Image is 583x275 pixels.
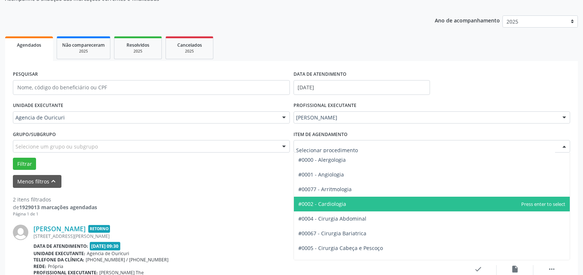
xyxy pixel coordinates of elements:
[13,80,290,95] input: Nome, código do beneficiário ou CPF
[49,177,57,185] i: keyboard_arrow_up
[86,257,168,263] span: [PHONE_NUMBER] / [PHONE_NUMBER]
[13,158,36,170] button: Filtrar
[294,100,356,111] label: PROFISSIONAL EXECUTANTE
[296,143,555,157] input: Selecionar procedimento
[294,69,346,80] label: DATA DE ATENDIMENTO
[298,186,352,193] span: #00077 - Arritmologia
[90,242,121,250] span: [DATE] 09:30
[33,263,46,269] b: Rede:
[62,49,105,54] div: 2025
[48,263,63,269] span: Própria
[62,42,105,48] span: Não compareceram
[296,114,555,121] span: [PERSON_NAME]
[298,156,346,163] span: #0000 - Alergologia
[13,211,97,217] div: Página 1 de 1
[33,250,85,257] b: Unidade executante:
[13,225,28,240] img: img
[19,204,97,211] strong: 1929013 marcações agendadas
[474,265,482,273] i: check
[120,49,156,54] div: 2025
[298,230,366,237] span: #00067 - Cirurgia Bariatrica
[127,42,149,48] span: Resolvidos
[298,244,383,251] span: #0005 - Cirurgia Cabeça e Pescoço
[88,225,110,233] span: Retorno
[435,15,500,25] p: Ano de acompanhamento
[294,129,348,140] label: Item de agendamento
[33,233,460,239] div: [STREET_ADDRESS][PERSON_NAME]
[33,225,86,233] a: [PERSON_NAME]
[13,100,63,111] label: UNIDADE EXECUTANTE
[298,215,366,222] span: #0004 - Cirurgia Abdominal
[177,42,202,48] span: Cancelados
[13,175,61,188] button: Menos filtroskeyboard_arrow_up
[15,143,98,150] span: Selecione um grupo ou subgrupo
[15,114,275,121] span: Agencia de Ouricuri
[17,42,41,48] span: Agendados
[13,196,97,203] div: 2 itens filtrados
[13,69,38,80] label: PESQUISAR
[87,250,129,257] span: Agencia de Ouricuri
[13,203,97,211] div: de
[511,265,519,273] i: insert_drive_file
[548,265,556,273] i: 
[294,80,430,95] input: Selecione um intervalo
[33,257,84,263] b: Telefone da clínica:
[13,129,56,140] label: Grupo/Subgrupo
[298,259,361,266] span: #0007 - Cirurgia Cardiaca
[298,200,346,207] span: #0002 - Cardiologia
[33,243,88,249] b: Data de atendimento:
[171,49,208,54] div: 2025
[298,171,344,178] span: #0001 - Angiologia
